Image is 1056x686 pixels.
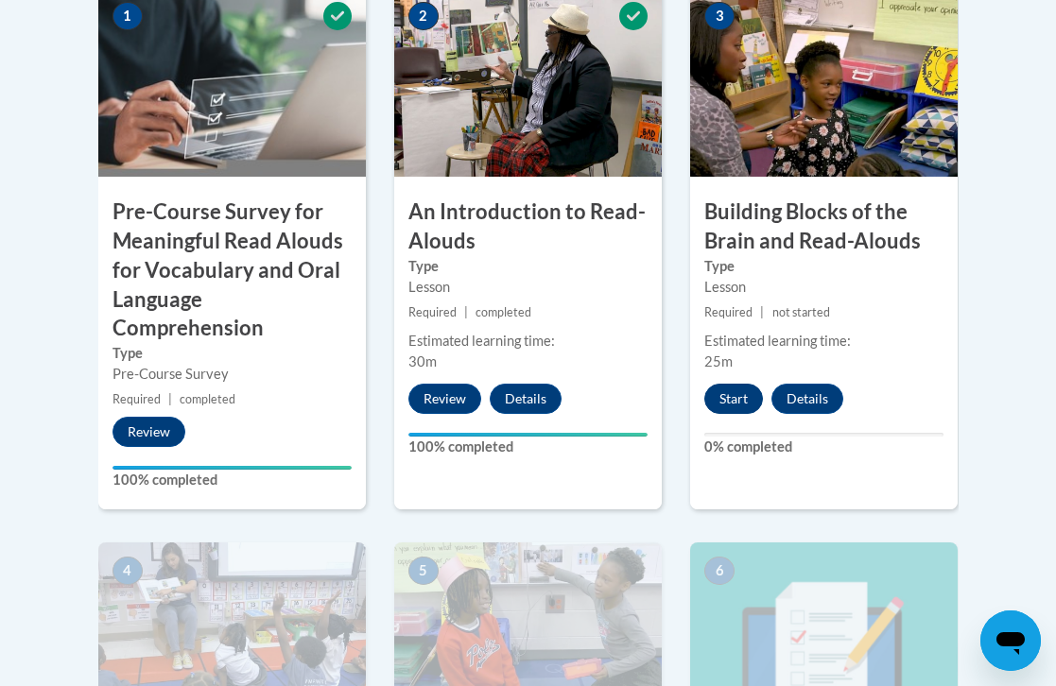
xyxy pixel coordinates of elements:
label: 100% completed [408,437,648,457]
span: 2 [408,2,439,30]
span: 25m [704,353,733,369]
label: Type [408,256,648,277]
button: Start [704,384,763,414]
span: | [464,305,468,319]
span: completed [476,305,531,319]
label: Type [113,343,352,364]
h3: Pre-Course Survey for Meaningful Read Alouds for Vocabulary and Oral Language Comprehension [98,197,366,343]
button: Details [490,384,562,414]
span: Required [408,305,457,319]
div: Lesson [704,277,943,298]
label: Type [704,256,943,277]
h3: An Introduction to Read-Alouds [394,197,662,256]
h3: Building Blocks of the Brain and Read-Alouds [690,197,958,256]
span: not started [772,305,830,319]
span: completed [180,392,235,406]
span: 3 [704,2,735,30]
label: 0% completed [704,437,943,457]
label: 100% completed [113,470,352,490]
button: Review [408,384,481,414]
span: 4 [113,557,143,585]
span: | [168,392,172,406]
div: Pre-Course Survey [113,364,352,385]
span: 30m [408,353,437,369]
span: 6 [704,557,735,585]
span: 1 [113,2,143,30]
div: Lesson [408,277,648,298]
span: Required [113,392,161,406]
span: 5 [408,557,439,585]
iframe: Button to launch messaging window [980,610,1041,671]
div: Estimated learning time: [704,331,943,352]
div: Your progress [408,433,648,437]
button: Details [771,384,843,414]
span: Required [704,305,753,319]
div: Estimated learning time: [408,331,648,352]
span: | [760,305,764,319]
button: Review [113,417,185,447]
div: Your progress [113,466,352,470]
